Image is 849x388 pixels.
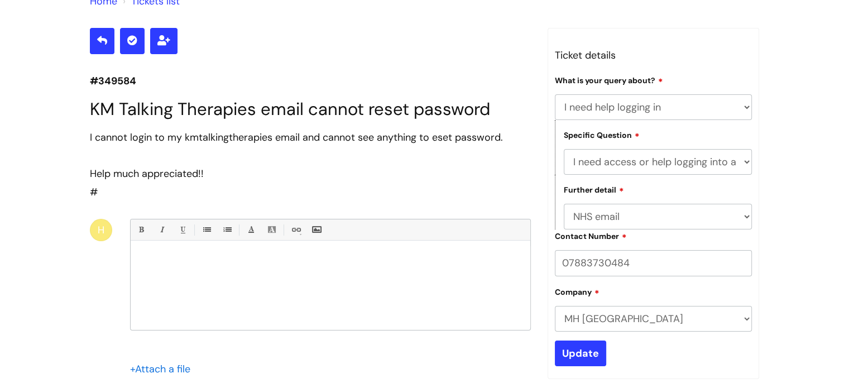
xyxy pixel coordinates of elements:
[90,128,531,146] div: I cannot login to my kmtalkingtherapies email and cannot see anything to eset password.
[90,72,531,90] p: #349584
[90,165,531,183] div: Help much appreciated!!
[155,223,169,237] a: Italic (Ctrl-I)
[175,223,189,237] a: Underline(Ctrl-U)
[220,223,234,237] a: 1. Ordered List (Ctrl-Shift-8)
[564,184,624,195] label: Further detail
[555,74,663,85] label: What is your query about?
[90,99,531,119] h1: KM Talking Therapies email cannot reset password
[244,223,258,237] a: Font Color
[134,223,148,237] a: Bold (Ctrl-B)
[90,128,531,201] div: #
[289,223,303,237] a: Link
[555,46,752,64] h3: Ticket details
[564,129,640,140] label: Specific Question
[555,341,606,366] input: Update
[130,360,197,378] div: Attach a file
[555,286,599,297] label: Company
[90,219,112,241] div: H
[309,223,323,237] a: Insert Image...
[265,223,279,237] a: Back Color
[555,230,627,241] label: Contact Number
[199,223,213,237] a: • Unordered List (Ctrl-Shift-7)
